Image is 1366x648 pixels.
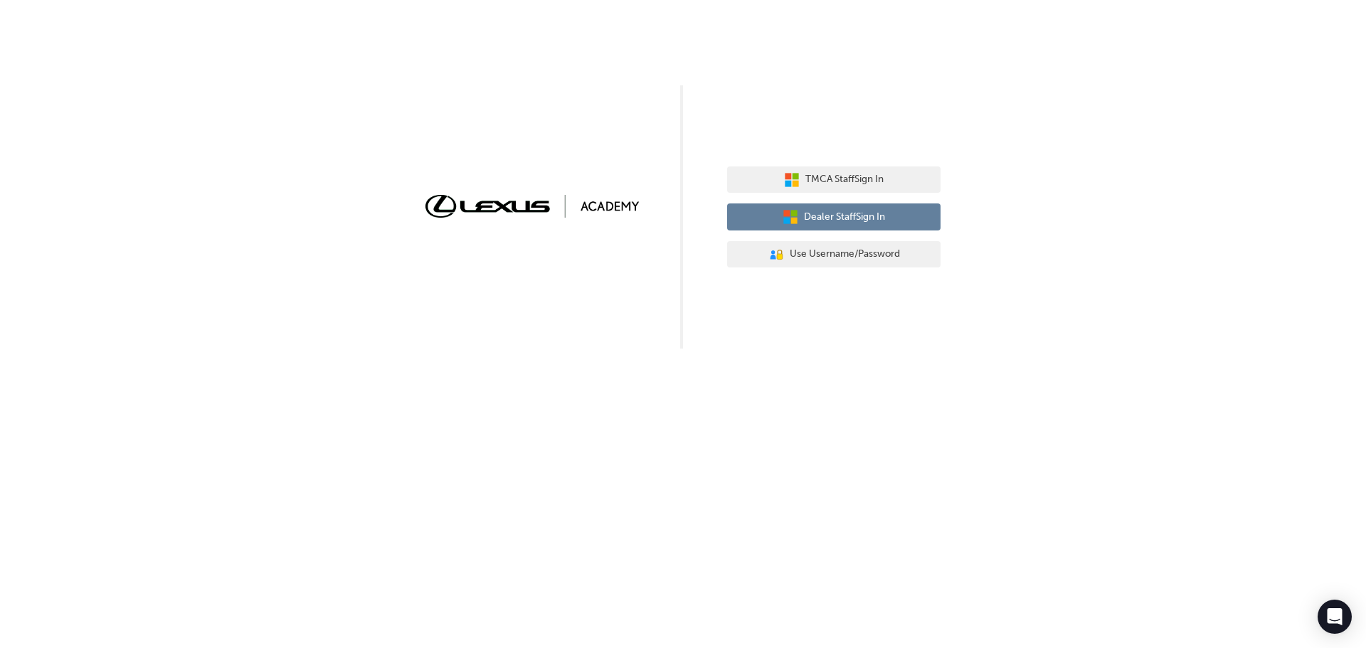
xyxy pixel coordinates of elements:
[727,241,941,268] button: Use Username/Password
[425,195,639,217] img: Trak
[727,203,941,230] button: Dealer StaffSign In
[790,246,900,262] span: Use Username/Password
[804,209,885,225] span: Dealer Staff Sign In
[1318,600,1352,634] div: Open Intercom Messenger
[727,166,941,193] button: TMCA StaffSign In
[805,171,884,188] span: TMCA Staff Sign In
